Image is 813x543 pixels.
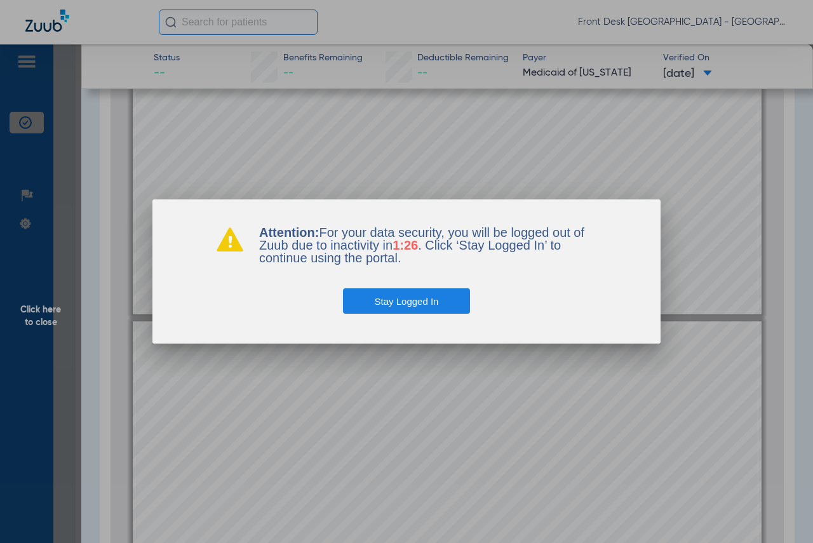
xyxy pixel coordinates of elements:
p: For your data security, you will be logged out of Zuub due to inactivity in . Click ‘Stay Logged ... [259,226,597,264]
button: Stay Logged In [343,288,471,314]
span: 1:26 [393,238,418,252]
b: Attention: [259,225,319,239]
iframe: Chat Widget [749,482,813,543]
img: warning [216,226,244,251]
